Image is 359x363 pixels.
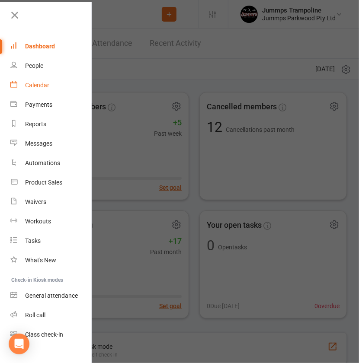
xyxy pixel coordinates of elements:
[10,306,92,325] a: Roll call
[25,101,52,108] div: Payments
[25,159,60,166] div: Automations
[25,312,45,318] div: Roll call
[25,257,56,264] div: What's New
[25,82,49,89] div: Calendar
[10,56,92,76] a: People
[25,140,52,147] div: Messages
[25,179,62,186] div: Product Sales
[10,286,92,306] a: General attendance kiosk mode
[10,231,92,251] a: Tasks
[10,37,92,56] a: Dashboard
[10,95,92,115] a: Payments
[10,173,92,192] a: Product Sales
[9,334,29,354] div: Open Intercom Messenger
[25,237,41,244] div: Tasks
[25,43,55,50] div: Dashboard
[25,292,78,299] div: General attendance
[10,212,92,231] a: Workouts
[10,134,92,153] a: Messages
[25,218,51,225] div: Workouts
[10,153,92,173] a: Automations
[10,76,92,95] a: Calendar
[25,198,46,205] div: Waivers
[25,62,43,69] div: People
[25,331,63,338] div: Class check-in
[10,251,92,270] a: What's New
[10,325,92,344] a: Class kiosk mode
[10,115,92,134] a: Reports
[10,192,92,212] a: Waivers
[25,121,46,127] div: Reports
